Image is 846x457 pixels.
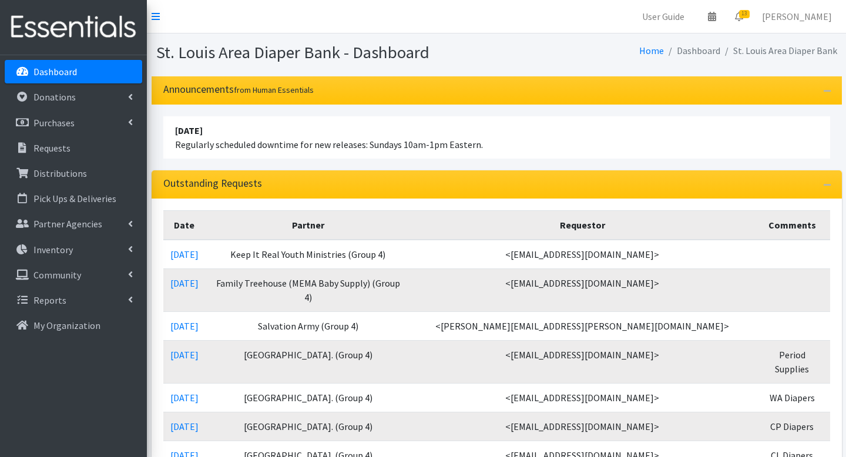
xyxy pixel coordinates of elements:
li: St. Louis Area Diaper Bank [720,42,837,59]
a: Inventory [5,238,142,261]
a: My Organization [5,314,142,337]
a: Pick Ups & Deliveries [5,187,142,210]
th: Requestor [411,210,754,240]
td: [GEOGRAPHIC_DATA]. (Group 4) [206,412,411,441]
a: Purchases [5,111,142,135]
h1: St. Louis Area Diaper Bank - Dashboard [156,42,492,63]
a: User Guide [633,5,694,28]
span: 13 [739,10,750,18]
a: Dashboard [5,60,142,83]
p: My Organization [33,320,100,331]
p: Reports [33,294,66,306]
a: [DATE] [170,248,199,260]
a: Reports [5,288,142,312]
th: Comments [754,210,830,240]
h3: Outstanding Requests [163,177,262,190]
td: <[EMAIL_ADDRESS][DOMAIN_NAME]> [411,340,754,383]
th: Partner [206,210,411,240]
a: [DATE] [170,392,199,404]
td: CP Diapers [754,412,830,441]
th: Date [163,210,206,240]
td: WA Diapers [754,383,830,412]
p: Inventory [33,244,73,256]
a: Partner Agencies [5,212,142,236]
td: <[EMAIL_ADDRESS][DOMAIN_NAME]> [411,412,754,441]
p: Donations [33,91,76,103]
td: [GEOGRAPHIC_DATA]. (Group 4) [206,383,411,412]
td: <[EMAIL_ADDRESS][DOMAIN_NAME]> [411,240,754,269]
p: Partner Agencies [33,218,102,230]
a: [PERSON_NAME] [753,5,841,28]
a: [DATE] [170,277,199,289]
h3: Announcements [163,83,314,96]
strong: [DATE] [175,125,203,136]
p: Requests [33,142,70,154]
small: from Human Essentials [234,85,314,95]
td: <[PERSON_NAME][EMAIL_ADDRESS][PERSON_NAME][DOMAIN_NAME]> [411,311,754,340]
a: [DATE] [170,421,199,432]
a: Distributions [5,162,142,185]
td: Keep It Real Youth Ministries (Group 4) [206,240,411,269]
a: Donations [5,85,142,109]
td: Period Supplies [754,340,830,383]
td: <[EMAIL_ADDRESS][DOMAIN_NAME]> [411,383,754,412]
td: Family Treehouse (MEMA Baby Supply) (Group 4) [206,268,411,311]
p: Dashboard [33,66,77,78]
a: [DATE] [170,320,199,332]
td: <[EMAIL_ADDRESS][DOMAIN_NAME]> [411,268,754,311]
p: Distributions [33,167,87,179]
li: Regularly scheduled downtime for new releases: Sundays 10am-1pm Eastern. [163,116,830,159]
td: Salvation Army (Group 4) [206,311,411,340]
li: Dashboard [664,42,720,59]
p: Purchases [33,117,75,129]
img: HumanEssentials [5,8,142,47]
a: 13 [726,5,753,28]
td: [GEOGRAPHIC_DATA]. (Group 4) [206,340,411,383]
p: Community [33,269,81,281]
a: [DATE] [170,349,199,361]
a: Community [5,263,142,287]
p: Pick Ups & Deliveries [33,193,116,204]
a: Home [639,45,664,56]
a: Requests [5,136,142,160]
